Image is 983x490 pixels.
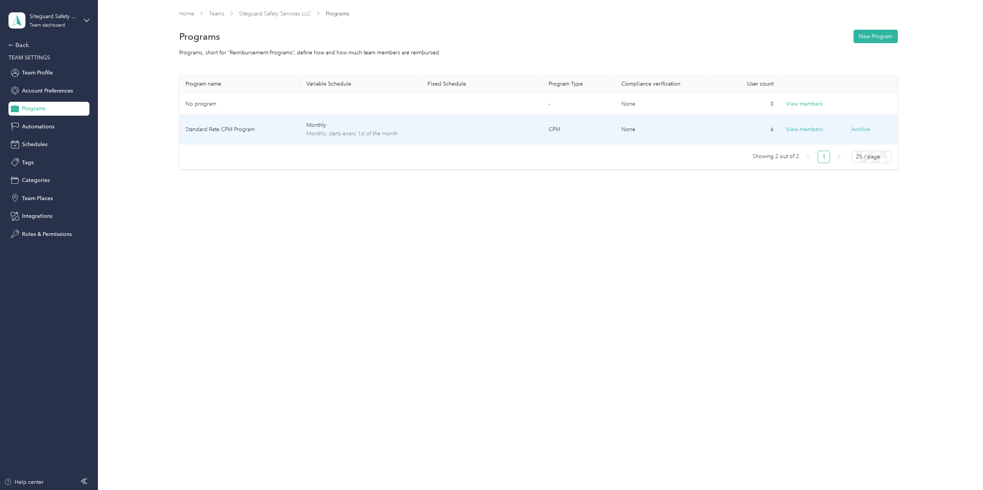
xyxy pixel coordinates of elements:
[239,10,311,17] a: Siteguard Safety Services LLC
[421,74,542,94] th: Fixed Schedule
[22,140,47,148] span: Schedules
[802,151,815,163] li: Previous Page
[300,74,421,94] th: Variable Schedule
[22,69,53,77] span: Team Profile
[852,151,892,163] div: Page Size
[22,123,54,131] span: Automations
[806,155,811,159] span: left
[615,115,707,145] td: None
[22,158,34,167] span: Tags
[179,10,194,17] a: Home
[30,12,78,20] div: Siteguard Safety Services LLC
[179,74,300,94] th: Program name
[22,104,45,113] span: Programs
[851,125,870,133] button: Archive
[326,10,349,18] span: Programs
[179,94,300,115] td: No program
[4,478,44,486] button: Help center
[802,151,815,163] button: left
[22,194,53,202] span: Team Places
[833,151,845,163] button: right
[752,151,799,162] span: Showing 2 out of 2
[8,40,86,50] div: Back
[22,87,73,95] span: Account Preferences
[786,100,823,108] button: View members
[818,151,830,163] a: 1
[818,151,830,163] li: 1
[542,74,615,94] th: Program Type
[8,54,50,61] span: TEAM SETTINGS
[30,23,65,28] div: Team dashboard
[707,74,779,94] th: User count
[209,10,224,17] a: Teams
[940,447,983,490] iframe: Everlance-gr Chat Button Frame
[707,94,779,115] td: 0
[833,151,845,163] li: Next Page
[179,49,898,57] div: Programs, short for “Reimbursement Programs”, define how and how much team members are reimbursed.
[856,151,887,163] span: 25 / page
[837,155,842,159] span: right
[853,30,898,43] button: New Program
[306,130,415,138] span: Monthly, starts every 1st of the month
[542,94,615,115] td: -
[22,212,52,220] span: Integrations
[615,94,707,115] td: None
[22,176,50,184] span: Categories
[179,115,300,145] td: Standard Rate CPM Program
[786,125,823,134] button: View members
[22,230,72,238] span: Roles & Permissions
[542,115,615,145] td: CPM
[615,74,707,94] th: Compliance verification
[306,121,415,130] span: Monthly
[707,115,779,145] td: 6
[179,32,220,40] h1: Programs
